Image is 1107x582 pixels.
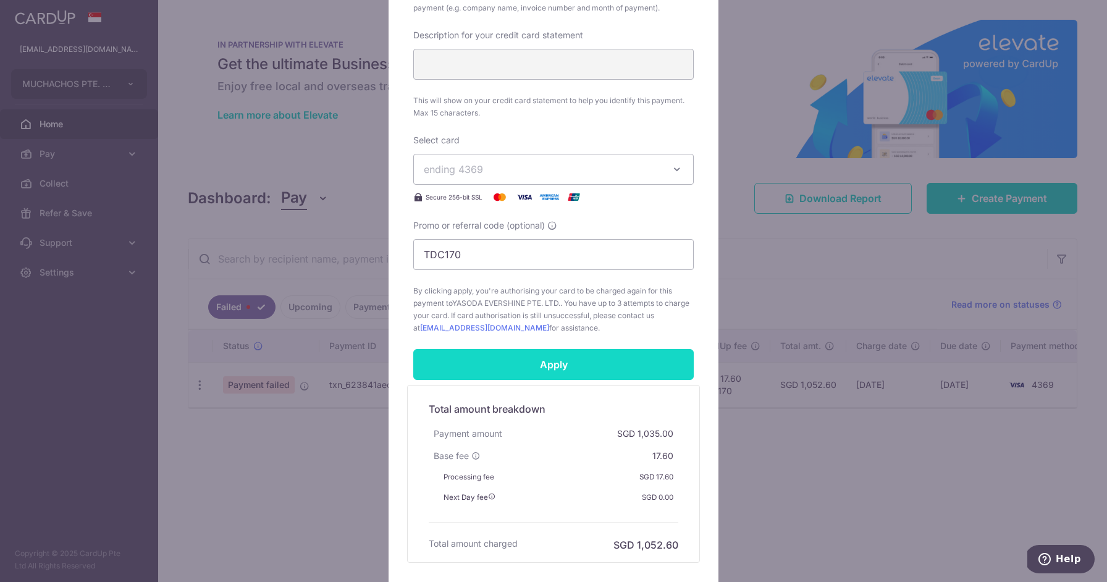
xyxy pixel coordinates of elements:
img: UnionPay [562,190,586,205]
span: Base fee [434,450,469,462]
button: ending 4369 [413,154,694,185]
span: By clicking apply, you're authorising your card to be charged again for this payment to . You hav... [413,285,694,334]
div: SGD 17.60 [634,467,678,487]
h6: Total amount charged [429,538,518,550]
div: SGD 1,035.00 [612,423,678,445]
label: Description for your credit card statement [413,29,583,41]
h6: SGD 1,052.60 [613,538,678,552]
iframe: Opens a widget where you can find more information [1027,545,1095,576]
a: [EMAIL_ADDRESS][DOMAIN_NAME] [420,323,549,332]
span: Next Day fee [444,493,495,502]
img: Visa [512,190,537,205]
div: SGD 0.00 [637,487,678,508]
div: Processing fee [439,467,499,487]
h5: Total amount breakdown [429,402,678,416]
span: YASODA EVERSHINE PTE. LTD. [452,298,560,308]
img: American Express [537,190,562,205]
span: This will show on your credit card statement to help you identify this payment. Max 15 characters. [413,95,694,119]
span: ending 4369 [424,163,483,175]
span: Secure 256-bit SSL [426,192,482,202]
div: Payment amount [429,423,507,445]
input: Apply [413,349,694,380]
span: Promo or referral code (optional) [413,219,545,232]
label: Select card [413,134,460,146]
div: 17.60 [647,445,678,467]
img: Mastercard [487,190,512,205]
